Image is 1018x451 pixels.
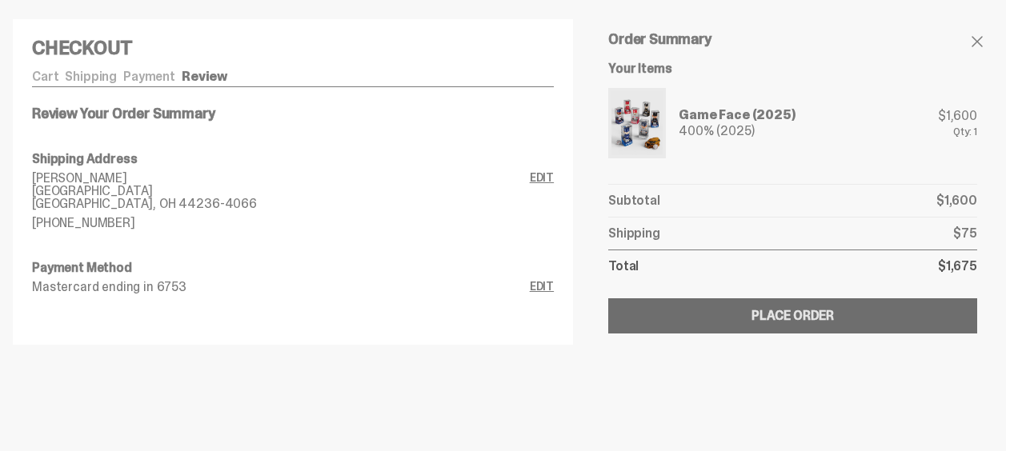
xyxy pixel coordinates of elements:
[32,38,554,58] h4: Checkout
[608,298,977,333] button: Place Order
[611,91,663,155] img: 01-ghostwrite-mlb-game-face-complete-set.png
[608,260,639,273] p: Total
[938,110,977,122] div: $1,600
[65,68,117,85] a: Shipping
[953,227,977,240] p: $75
[608,62,977,75] h6: Your Items
[32,172,530,185] p: [PERSON_NAME]
[32,153,554,166] h6: Shipping Address
[938,260,977,273] p: $1,675
[182,68,227,85] a: Review
[32,185,530,198] p: [GEOGRAPHIC_DATA]
[608,194,660,207] p: Subtotal
[32,261,554,274] h6: Payment Method
[32,106,554,121] h5: Review Your Order Summary
[679,109,795,122] div: Game Face (2025)
[32,68,58,85] a: Cart
[936,194,977,207] p: $1,600
[530,281,554,293] a: Edit
[751,309,834,322] div: Place Order
[32,281,530,293] p: Mastercard ending in 6753
[608,227,660,240] p: Shipping
[938,126,977,137] div: Qty: 1
[608,32,977,46] h5: Order Summary
[679,125,795,138] div: 400% (2025)
[32,198,530,210] p: [GEOGRAPHIC_DATA], OH 44236-4066
[530,172,554,229] a: Edit
[32,217,530,229] p: [PHONE_NUMBER]
[123,68,175,85] a: Payment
